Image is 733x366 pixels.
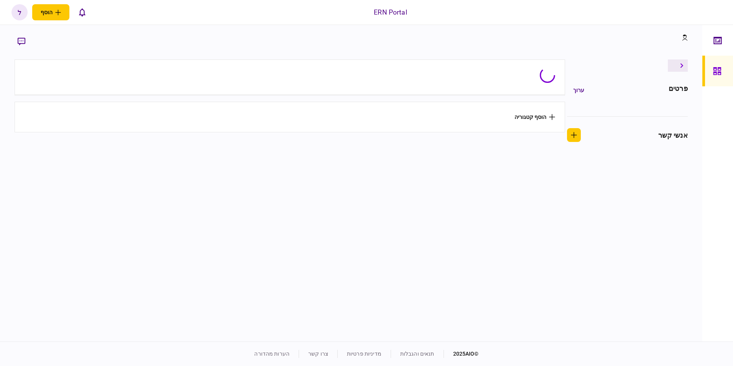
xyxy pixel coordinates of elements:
[374,7,407,17] div: ERN Portal
[514,114,555,120] button: הוסף קטגוריה
[444,350,479,358] div: © 2025 AIO
[567,83,590,97] button: ערוך
[74,4,90,20] button: פתח רשימת התראות
[12,4,28,20] button: ל
[254,351,289,357] a: הערות מהדורה
[658,130,688,140] div: אנשי קשר
[32,4,69,20] button: פתח תפריט להוספת לקוח
[400,351,434,357] a: תנאים והגבלות
[308,351,328,357] a: צרו קשר
[669,83,688,97] div: פרטים
[347,351,381,357] a: מדיניות פרטיות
